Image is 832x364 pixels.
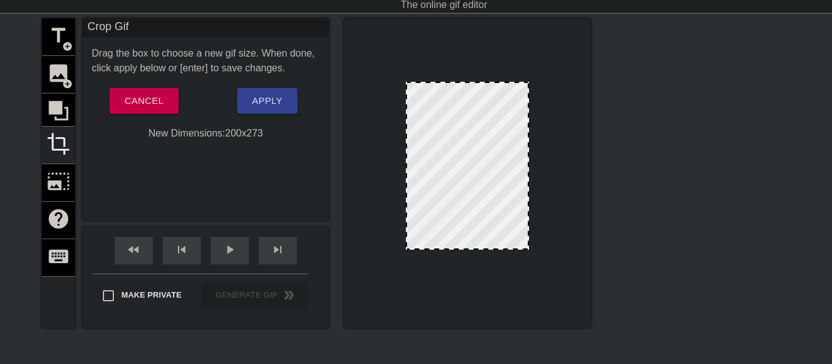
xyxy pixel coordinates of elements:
span: Cancel [124,93,163,109]
span: fast_rewind [126,242,141,257]
div: Crop Gif [83,18,329,37]
span: skip_next [270,242,285,257]
span: crop [47,132,70,156]
span: Make Private [121,289,182,301]
span: play_arrow [222,242,237,257]
button: Cancel [110,88,178,114]
button: Apply [237,88,297,114]
div: Drag the box to choose a new gif size. When done, click apply below or [enter] to save changes. [83,46,329,76]
div: New Dimensions: 200 x 273 [83,126,329,141]
span: Apply [252,93,282,109]
span: skip_previous [174,242,189,257]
